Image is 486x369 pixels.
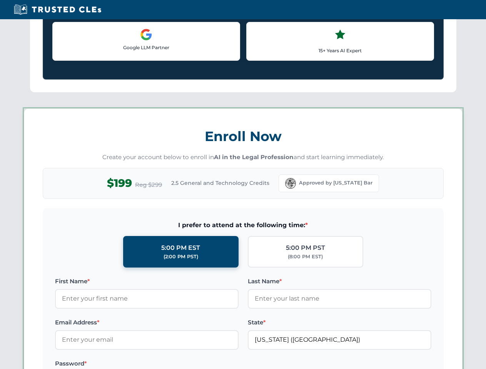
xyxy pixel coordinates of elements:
div: 5:00 PM EST [161,243,200,253]
span: $199 [107,175,132,192]
label: Last Name [248,277,431,286]
input: Florida (FL) [248,330,431,349]
h3: Enroll Now [43,124,444,148]
label: Email Address [55,318,239,327]
input: Enter your last name [248,289,431,308]
span: Reg $299 [135,180,162,189]
label: First Name [55,277,239,286]
label: State [248,318,431,327]
div: 5:00 PM PST [286,243,325,253]
div: (2:00 PM PST) [164,253,198,261]
span: I prefer to attend at the following time: [55,220,431,230]
input: Enter your email [55,330,239,349]
img: Trusted CLEs [12,4,104,15]
span: 2.5 General and Technology Credits [171,179,269,187]
label: Password [55,359,239,368]
strong: AI in the Legal Profession [214,153,294,161]
input: Enter your first name [55,289,239,308]
p: Create your account below to enroll in and start learning immediately. [43,153,444,162]
img: Google [140,28,152,41]
img: Florida Bar [285,178,296,189]
p: 15+ Years AI Expert [253,47,428,54]
span: Approved by [US_STATE] Bar [299,179,372,187]
p: Google LLM Partner [59,44,234,51]
div: (8:00 PM EST) [288,253,323,261]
